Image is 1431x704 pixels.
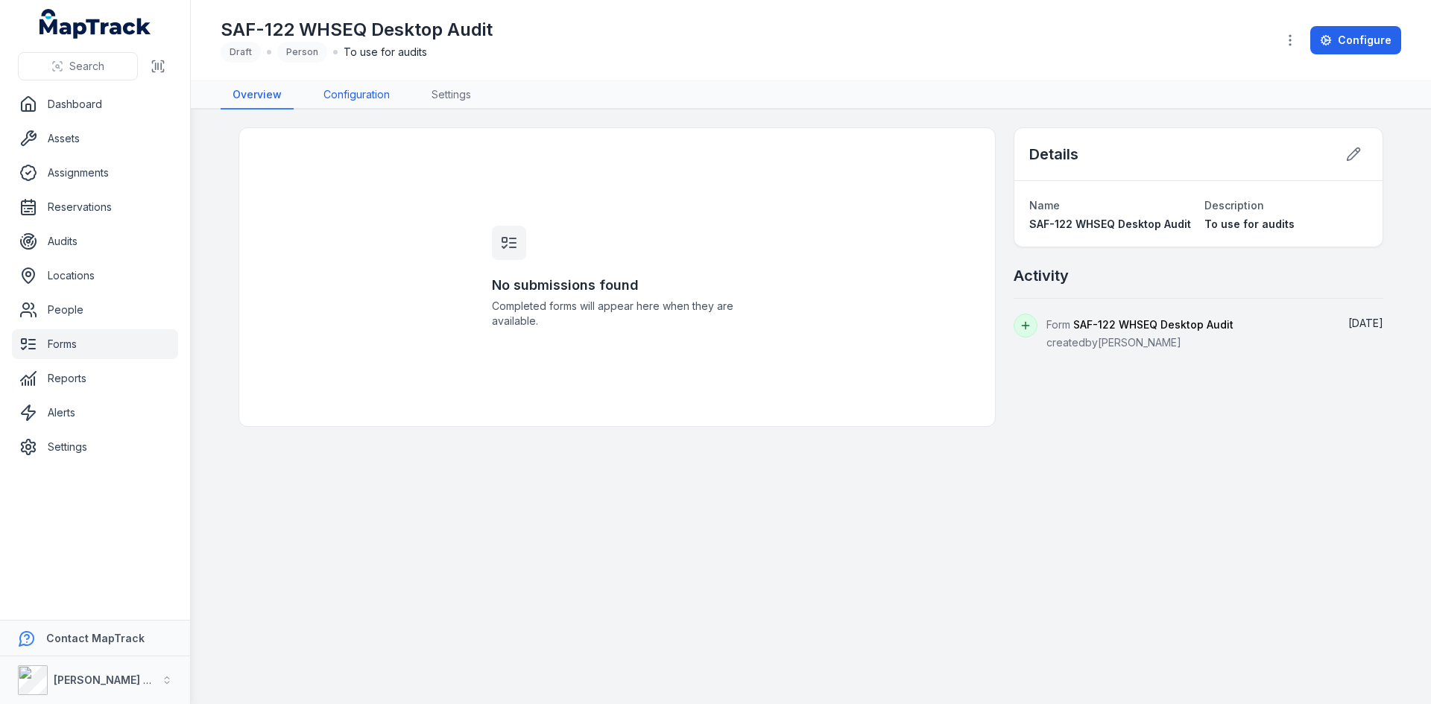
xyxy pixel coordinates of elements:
a: Reports [12,364,178,393]
span: Form created by [PERSON_NAME] [1046,318,1233,349]
a: Assignments [12,158,178,188]
span: SAF-122 WHSEQ Desktop Audit [1073,318,1233,331]
span: Completed forms will appear here when they are available. [492,299,742,329]
a: Alerts [12,398,178,428]
time: 9/11/2025, 5:03:15 PM [1348,317,1383,329]
div: Person [277,42,327,63]
a: Assets [12,124,178,153]
button: Search [18,52,138,80]
span: To use for audits [344,45,427,60]
span: Search [69,59,104,74]
a: Overview [221,81,294,110]
div: Draft [221,42,261,63]
span: SAF-122 WHSEQ Desktop Audit [1029,218,1191,230]
a: MapTrack [40,9,151,39]
h2: Details [1029,144,1078,165]
span: [DATE] [1348,317,1383,329]
a: People [12,295,178,325]
h1: SAF-122 WHSEQ Desktop Audit [221,18,493,42]
a: Locations [12,261,178,291]
a: Audits [12,226,178,256]
a: Settings [12,432,178,462]
a: Dashboard [12,89,178,119]
a: Configuration [312,81,402,110]
h2: Activity [1014,265,1069,286]
strong: [PERSON_NAME] Group [54,673,176,686]
span: Name [1029,199,1060,212]
strong: Contact MapTrack [46,632,145,644]
a: Configure [1310,26,1401,54]
h3: No submissions found [492,275,742,296]
a: Settings [420,81,483,110]
a: Forms [12,329,178,359]
a: Reservations [12,192,178,222]
span: Description [1204,199,1264,212]
span: To use for audits [1204,218,1295,230]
